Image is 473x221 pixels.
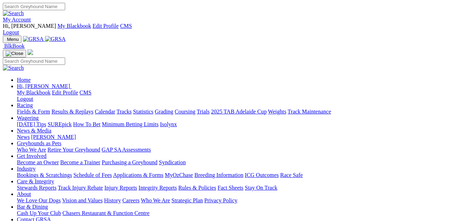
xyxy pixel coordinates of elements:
[17,197,470,204] div: About
[218,185,243,191] a: Fact Sheets
[160,121,177,127] a: Isolynx
[17,185,56,191] a: Stewards Reports
[17,159,470,166] div: Get Involved
[3,36,21,43] button: Toggle navigation
[17,191,31,197] a: About
[280,172,303,178] a: Race Safe
[3,23,470,36] div: My Account
[45,36,66,42] img: GRSA
[17,115,39,121] a: Wagering
[17,83,70,89] span: Hi, [PERSON_NAME]
[245,185,277,191] a: Stay On Track
[73,172,112,178] a: Schedule of Fees
[211,109,267,115] a: 2025 TAB Adelaide Cup
[17,210,470,216] div: Bar & Dining
[3,10,24,17] img: Search
[58,185,103,191] a: Track Injury Rebate
[17,102,33,108] a: Racing
[17,134,30,140] a: News
[245,172,279,178] a: ICG Outcomes
[17,83,71,89] a: Hi, [PERSON_NAME]
[104,197,121,203] a: History
[175,109,195,115] a: Coursing
[48,121,71,127] a: SUREpick
[17,109,50,115] a: Fields & Form
[4,43,25,49] span: BlkBook
[3,17,31,23] a: My Account
[17,204,48,210] a: Bar & Dining
[17,90,51,96] a: My Blackbook
[194,172,243,178] a: Breeding Information
[197,109,210,115] a: Trials
[17,109,470,115] div: Racing
[172,197,203,203] a: Strategic Plan
[17,197,61,203] a: We Love Our Dogs
[122,197,139,203] a: Careers
[17,96,33,102] a: Logout
[80,90,92,96] a: CMS
[73,121,101,127] a: How To Bet
[60,159,100,165] a: Become a Trainer
[7,37,19,42] span: Menu
[117,109,132,115] a: Tracks
[178,185,216,191] a: Rules & Policies
[141,197,170,203] a: Who We Are
[95,109,115,115] a: Calendar
[120,23,132,29] a: CMS
[17,159,59,165] a: Become an Owner
[17,172,72,178] a: Bookings & Scratchings
[51,109,93,115] a: Results & Replays
[138,185,177,191] a: Integrity Reports
[102,147,151,153] a: GAP SA Assessments
[62,197,102,203] a: Vision and Values
[17,185,470,191] div: Care & Integrity
[204,197,237,203] a: Privacy Policy
[23,36,44,42] img: GRSA
[3,29,19,35] a: Logout
[3,50,26,57] button: Toggle navigation
[17,147,470,153] div: Greyhounds as Pets
[62,210,149,216] a: Chasers Restaurant & Function Centre
[17,166,36,172] a: Industry
[17,121,470,128] div: Wagering
[17,77,31,83] a: Home
[3,57,65,65] input: Search
[17,121,46,127] a: [DATE] Tips
[57,23,91,29] a: My Blackbook
[3,65,24,71] img: Search
[17,128,51,134] a: News & Media
[17,210,61,216] a: Cash Up Your Club
[159,159,186,165] a: Syndication
[3,43,25,49] a: BlkBook
[155,109,173,115] a: Grading
[93,23,119,29] a: Edit Profile
[17,134,470,140] div: News & Media
[102,121,158,127] a: Minimum Betting Limits
[17,178,54,184] a: Care & Integrity
[165,172,193,178] a: MyOzChase
[133,109,154,115] a: Statistics
[3,23,56,29] span: Hi, [PERSON_NAME]
[288,109,331,115] a: Track Maintenance
[104,185,137,191] a: Injury Reports
[6,51,23,56] img: Close
[268,109,286,115] a: Weights
[17,147,46,153] a: Who We Are
[113,172,163,178] a: Applications & Forms
[3,3,65,10] input: Search
[27,49,33,55] img: logo-grsa-white.png
[17,153,46,159] a: Get Involved
[17,90,470,102] div: Hi, [PERSON_NAME]
[102,159,157,165] a: Purchasing a Greyhound
[52,90,78,96] a: Edit Profile
[48,147,100,153] a: Retire Your Greyhound
[17,172,470,178] div: Industry
[17,140,61,146] a: Greyhounds as Pets
[31,134,76,140] a: [PERSON_NAME]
